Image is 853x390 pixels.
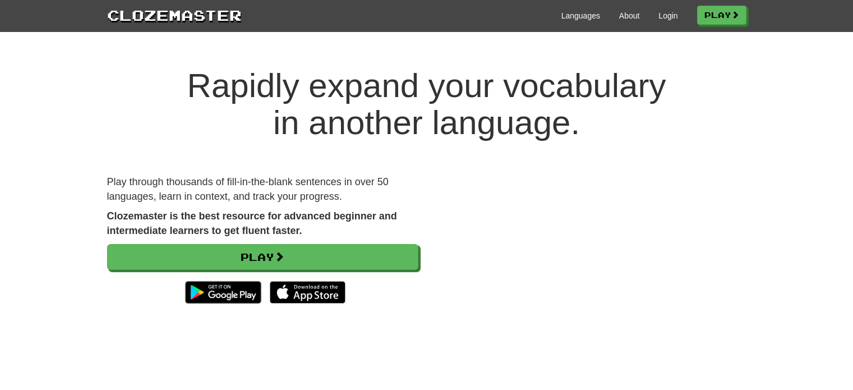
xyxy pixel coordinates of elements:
[107,4,242,25] a: Clozemaster
[697,6,746,25] a: Play
[107,244,418,270] a: Play
[107,175,418,204] p: Play through thousands of fill-in-the-blank sentences in over 50 languages, learn in context, and...
[107,210,397,236] strong: Clozemaster is the best resource for advanced beginner and intermediate learners to get fluent fa...
[179,276,266,309] img: Get it on Google Play
[270,281,345,304] img: Download_on_the_App_Store_Badge_US-UK_135x40-25178aeef6eb6b83b96f5f2d004eda3bffbb37122de64afbaef7...
[658,10,677,21] a: Login
[561,10,600,21] a: Languages
[619,10,640,21] a: About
